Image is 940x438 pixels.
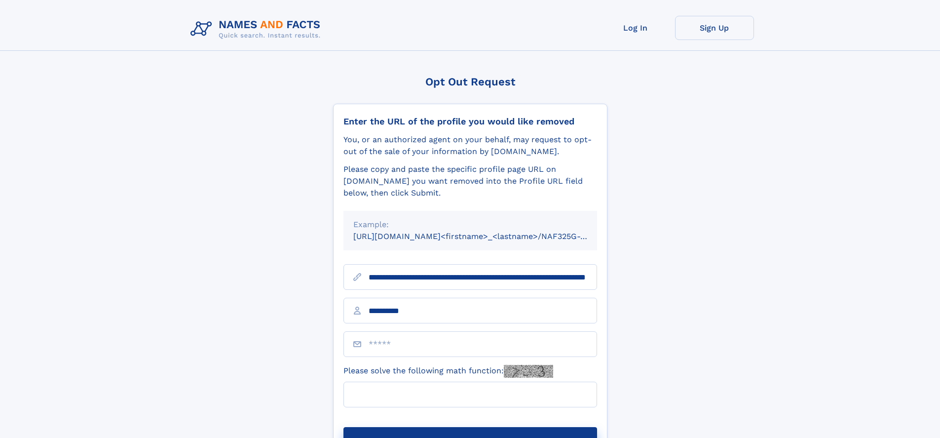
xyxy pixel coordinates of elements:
div: Example: [353,219,587,231]
div: You, or an authorized agent on your behalf, may request to opt-out of the sale of your informatio... [343,134,597,158]
a: Sign Up [675,16,754,40]
div: Please copy and paste the specific profile page URL on [DOMAIN_NAME] you want removed into the Pr... [343,163,597,199]
label: Please solve the following math function: [343,365,553,378]
div: Opt Out Request [333,76,607,88]
small: [URL][DOMAIN_NAME]<firstname>_<lastname>/NAF325G-xxxxxxxx [353,232,616,241]
a: Log In [596,16,675,40]
div: Enter the URL of the profile you would like removed [343,116,597,127]
img: Logo Names and Facts [187,16,329,42]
